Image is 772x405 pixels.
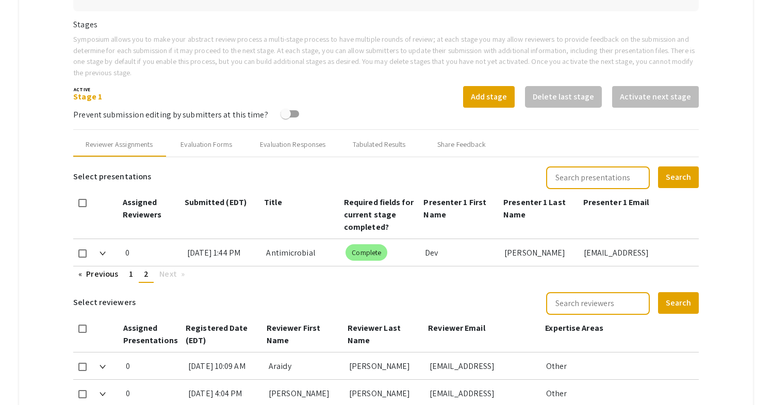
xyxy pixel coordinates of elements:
iframe: Chat [8,359,44,397]
span: Assigned Reviewers [123,197,162,220]
span: Required fields for current stage completed? [344,197,414,232]
span: Expertise Areas [545,323,603,333]
img: Expand arrow [100,365,106,369]
p: Symposium allows you to make your abstract review process a multi-stage process to have multiple ... [73,33,699,78]
div: [PERSON_NAME] [504,239,576,266]
button: Delete last stage [525,86,602,108]
span: Title [264,197,282,208]
span: Presenter 1 First Name [423,197,486,220]
div: Tabulated Results [353,139,406,150]
span: Reviewer Email [428,323,485,333]
span: Assigned Presentations [123,323,178,346]
button: Activate next stage [612,86,699,108]
h6: Stages [73,20,699,29]
span: Reviewer First Name [267,323,320,346]
div: Araidy [269,352,341,379]
div: 0 [125,239,178,266]
ul: Pagination [73,266,699,283]
span: Prevent submission editing by submitters at this time? [73,109,268,120]
div: [DATE] 1:44 PM [187,239,258,266]
div: Antimicrobial Resistance: Exploration of the YscF Protein Type 3 Needle-System using Artificial I... [266,239,337,266]
div: Reviewer Assignments [86,139,153,150]
div: Evaluation Responses [260,139,325,150]
img: Expand arrow [100,392,106,396]
button: Add stage [463,86,515,108]
a: Stage 1 [73,91,102,102]
span: Reviewer Last Name [348,323,401,346]
div: Share Feedback [437,139,486,150]
span: 1 [129,268,133,279]
h6: Select reviewers [73,291,136,314]
span: 2 [144,268,149,279]
span: Presenter 1 Email [583,197,649,208]
span: Next [159,268,176,279]
input: Search presentations [546,166,650,189]
div: Other [546,352,691,379]
h6: Select presentations [73,165,151,188]
div: Evaluation Forms [180,139,232,150]
div: [EMAIL_ADDRESS][DOMAIN_NAME] [584,239,691,266]
div: [EMAIL_ADDRESS][DOMAIN_NAME] [430,352,538,379]
div: 0 [126,352,180,379]
a: Previous page [73,266,123,282]
button: Search [658,166,699,188]
img: Expand arrow [100,251,106,256]
button: Search [658,292,699,314]
span: Submitted (EDT) [185,197,247,208]
input: Search reviewers [546,292,650,315]
span: Registered Date (EDT) [186,323,248,346]
div: [DATE] 10:09 AM [188,352,260,379]
div: Dev [425,239,496,266]
mat-chip: Complete [346,244,387,261]
div: [PERSON_NAME] [349,352,421,379]
span: Presenter 1 Last Name [503,197,566,220]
